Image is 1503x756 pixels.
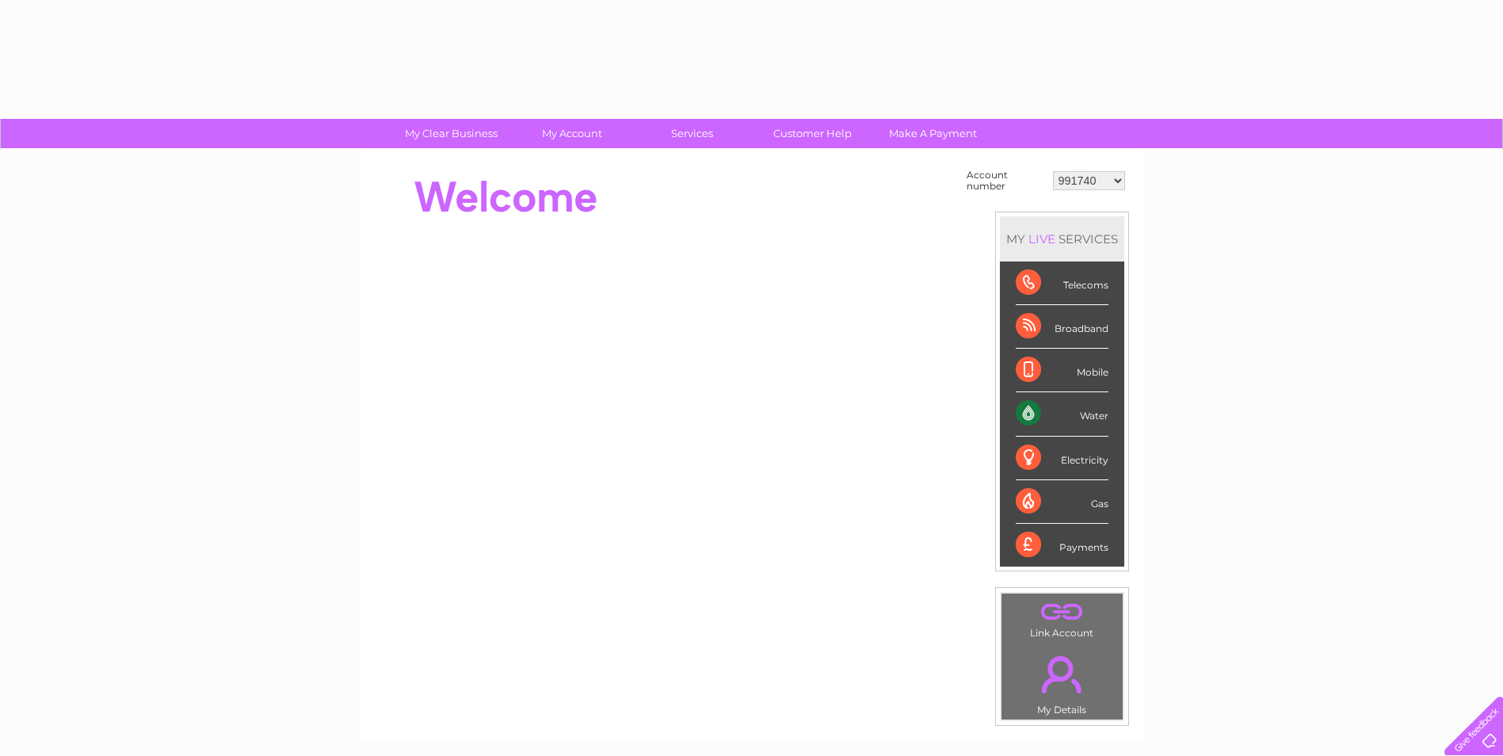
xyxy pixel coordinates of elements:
a: My Clear Business [386,119,517,148]
div: Gas [1016,480,1108,524]
div: MY SERVICES [1000,216,1124,262]
td: Account number [963,166,1049,196]
div: Mobile [1016,349,1108,392]
a: Make A Payment [868,119,998,148]
a: . [1005,598,1119,625]
a: My Account [506,119,637,148]
div: Broadband [1016,305,1108,349]
div: Water [1016,392,1108,436]
div: Payments [1016,524,1108,567]
a: Customer Help [747,119,878,148]
td: Link Account [1001,593,1123,643]
a: Services [627,119,757,148]
td: My Details [1001,643,1123,720]
div: LIVE [1025,231,1059,246]
a: . [1005,647,1119,702]
div: Electricity [1016,437,1108,480]
div: Telecoms [1016,262,1108,305]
